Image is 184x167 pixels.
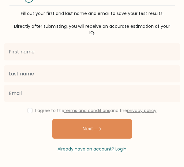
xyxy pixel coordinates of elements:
input: Email [4,85,180,102]
button: Next [52,119,132,139]
a: privacy policy [127,107,156,114]
input: First name [4,43,180,60]
a: Already have an account? Login [58,146,126,152]
div: Fill out your first and last name and email to save your test results. Directly after submitting,... [9,10,175,36]
a: terms and conditions [64,107,110,114]
label: I agree to the and the [35,107,156,114]
input: Last name [4,65,180,82]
